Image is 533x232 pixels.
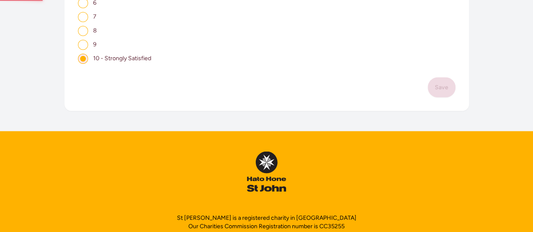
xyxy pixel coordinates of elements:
span: 8 [93,27,97,34]
input: 10 - Strongly Satisfied [78,53,88,64]
input: 9 [78,40,88,50]
span: 10 - Strongly Satisfied [93,55,151,62]
input: 7 [78,12,88,22]
img: InPulse [247,151,286,192]
span: 9 [93,41,96,48]
input: 8 [78,26,88,36]
p: St [PERSON_NAME] is a registered charity in [GEOGRAPHIC_DATA] Our Charities Commission Registrati... [177,213,356,230]
span: 7 [93,13,96,20]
